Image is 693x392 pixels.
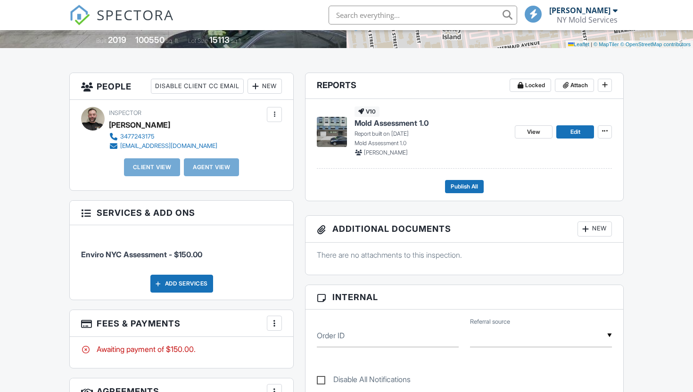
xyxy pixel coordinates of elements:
div: Disable Client CC Email [151,79,244,94]
div: 2019 [108,35,126,45]
li: Service: Enviro NYC Assessment [81,232,282,267]
h3: Internal [305,285,623,310]
a: © OpenStreetMap contributors [620,41,691,47]
h3: Additional Documents [305,216,623,243]
label: Disable All Notifications [317,375,411,387]
a: © MapTiler [594,41,619,47]
span: Built [96,37,107,44]
h3: Fees & Payments [70,310,293,337]
h3: People [70,73,293,100]
label: Referral source [470,318,510,326]
span: Lot Size [188,37,208,44]
div: New [247,79,282,94]
h3: Services & Add ons [70,201,293,225]
span: SPECTORA [97,5,174,24]
div: [PERSON_NAME] [549,6,610,15]
label: Order ID [317,330,345,341]
span: Enviro NYC Assessment - $150.00 [81,250,202,259]
span: Inspector [109,109,141,116]
a: Leaflet [568,41,589,47]
span: sq.ft. [231,37,243,44]
input: Search everything... [329,6,517,24]
div: 15113 [209,35,230,45]
div: [EMAIL_ADDRESS][DOMAIN_NAME] [120,142,217,150]
div: New [577,221,612,237]
span: | [591,41,592,47]
div: NY Mold Services [557,15,618,24]
div: 3477243175 [120,133,154,140]
div: 100550 [135,35,165,45]
a: [EMAIL_ADDRESS][DOMAIN_NAME] [109,141,217,151]
span: sq. ft. [166,37,179,44]
div: Awaiting payment of $150.00. [81,344,282,354]
img: The Best Home Inspection Software - Spectora [69,5,90,25]
p: There are no attachments to this inspection. [317,250,612,260]
div: [PERSON_NAME] [109,118,170,132]
div: Add Services [150,275,213,293]
a: SPECTORA [69,13,174,33]
a: 3477243175 [109,132,217,141]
